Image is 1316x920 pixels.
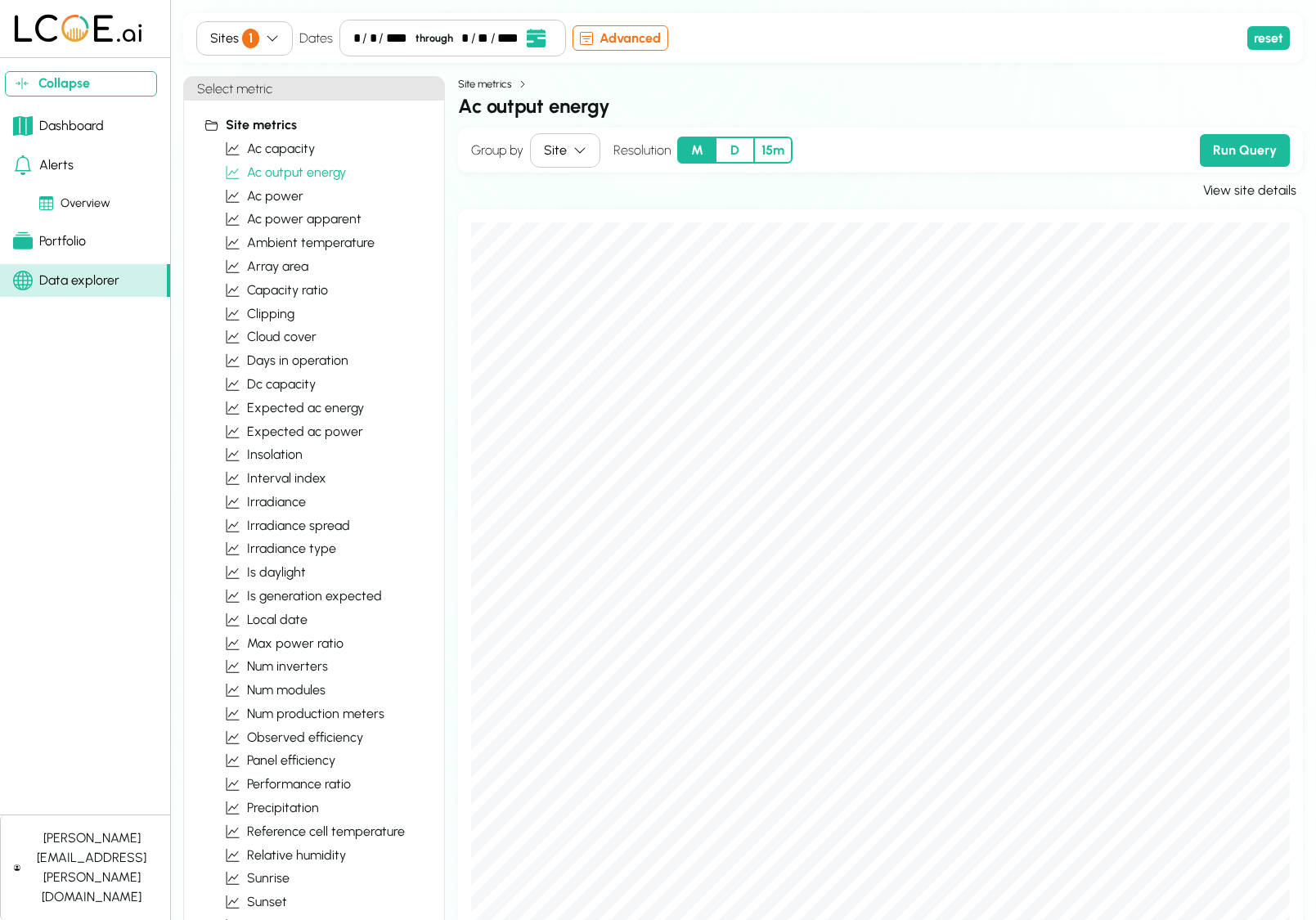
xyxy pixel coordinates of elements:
[716,137,754,164] button: Day
[247,774,351,794] span: performance ratio
[247,680,326,700] span: num modules
[520,27,551,49] button: Open date picker
[1247,26,1290,50] button: reset
[247,822,405,841] span: reference cell temperature
[754,137,793,164] button: 15 minutes
[471,29,476,48] div: /
[13,155,74,175] div: Alerts
[544,141,567,160] div: Site
[247,186,303,206] span: ac power
[247,846,346,865] span: relative humidity
[386,29,407,48] div: year,
[247,469,326,488] span: interval index
[497,29,519,48] div: year,
[27,828,157,907] div: [PERSON_NAME][EMAIL_ADDRESS][PERSON_NAME][DOMAIN_NAME]
[247,163,346,182] span: ac output energy
[370,29,377,48] div: day,
[247,257,308,276] span: array area
[13,231,86,251] div: Portfolio
[210,29,259,48] div: Sites
[478,29,488,48] div: day,
[362,29,367,48] div: /
[247,892,287,912] span: sunset
[39,195,110,213] div: Overview
[299,29,333,48] h4: Dates
[247,704,384,724] span: num production meters
[613,141,671,160] h4: Resolution
[491,29,496,48] div: /
[458,76,1303,92] div: Site metrics
[247,327,317,347] span: cloud cover
[247,304,294,324] span: clipping
[13,271,119,290] div: Data explorer
[1200,134,1290,167] button: Run Query
[461,29,469,48] div: month,
[247,610,308,630] span: local date
[226,115,297,135] span: Site metrics
[247,422,363,442] span: expected ac power
[471,141,523,160] label: Group by
[247,209,362,229] span: ac power apparent
[247,563,306,582] span: is daylight
[677,137,716,164] button: Month
[184,77,444,101] button: Select metric
[247,280,328,300] span: capacity ratio
[409,30,460,46] div: through
[5,71,157,96] button: Collapse
[247,139,315,159] span: ac capacity
[247,728,363,747] span: observed efficiency
[379,29,384,48] div: /
[247,798,319,818] span: precipitation
[242,29,259,48] span: 1
[247,516,350,536] span: irradiance spread
[247,634,344,653] span: max power ratio
[247,375,316,394] span: dc capacity
[13,116,104,136] div: Dashboard
[458,92,1303,121] h2: ac output energy
[247,233,375,253] span: ambient temperature
[247,351,348,370] span: days in operation
[247,445,303,464] span: insolation
[247,751,335,770] span: panel efficiency
[247,657,328,676] span: num inverters
[1197,179,1303,203] button: View site details
[247,398,364,418] span: expected ac energy
[247,586,382,606] span: is generation expected
[573,25,668,51] button: Advanced
[247,492,306,512] span: irradiance
[353,29,361,48] div: month,
[247,539,336,559] span: irradiance type
[247,868,290,888] span: sunrise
